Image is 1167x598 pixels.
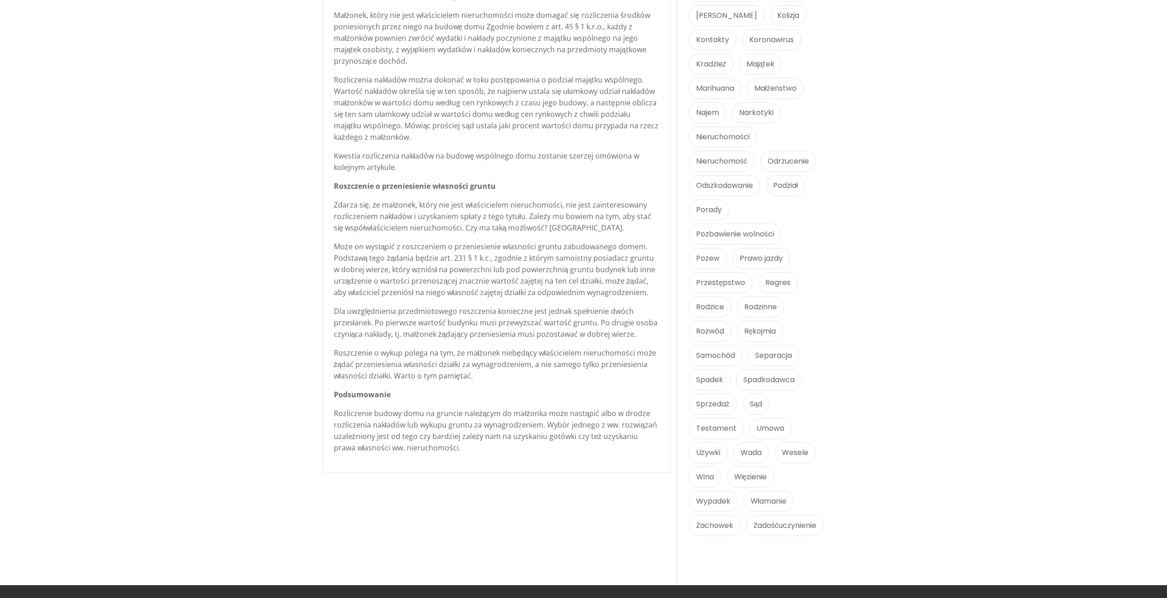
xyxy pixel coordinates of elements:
a: Kolizja [770,5,807,26]
p: Rozliczenia nakładów można dokonać w toku postępowania o podział majątku wspólnego. Wartość nakła... [334,74,659,143]
a: Rodzinne [737,296,784,318]
a: Odrzucenie [760,151,816,172]
a: Marihuana [689,78,741,99]
a: Włamanie [743,491,794,512]
a: [PERSON_NAME] [689,5,764,26]
a: Zachowek [689,515,741,536]
a: Podział [766,175,806,196]
a: Najem [689,102,726,123]
a: Używki [689,442,728,463]
a: Sprzedaż [689,394,737,415]
a: Wina [689,466,721,488]
a: Sąd [742,394,770,415]
a: Spadkodawca [736,369,802,390]
a: Prawo jazdy [732,248,790,269]
a: Pozew [689,248,727,269]
a: Pozbawienie wolności [689,224,781,245]
a: Kradzież [689,54,734,75]
a: Samochód [689,345,742,366]
a: Spadek [689,369,730,390]
a: Małżeństwo [747,78,804,99]
p: Kwestia rozliczenia nakładów na budowę wspólnego domu zostanie szerzej omówiona w kolejnym artykule. [334,150,659,173]
a: Wesele [774,442,816,463]
a: Przestępstwo [689,272,753,293]
a: Regres [758,272,798,293]
a: Więzienie [727,466,774,488]
a: Wada [733,442,769,463]
a: Testament [689,418,744,439]
p: Małżonek, który nie jest właścicielem nieruchomości może domagać się rozliczenia środków poniesio... [334,10,659,67]
a: Separacja [748,345,799,366]
p: Roszczenie o wykup polega na tym, że małżonek niebędący właścicielem nieruchomości może żądać prz... [334,347,659,382]
p: Zdarza się, że małżonek, który nie jest właścicielem nieruchomości, nie jest zainteresowany rozli... [334,199,659,234]
p: Może on wystąpić z roszczeniem o przeniesienie własności gruntu zabudowanego domem. Podstawą tego... [334,241,659,298]
a: Porady [689,199,729,220]
a: Koronawirus [742,29,801,50]
p: Dla uwzględnienia przedmiotowego roszczenia konieczne jest jednak spełnienie dwóch przesłanek. Po... [334,306,659,340]
a: Rodzice [689,296,731,318]
a: Nieruchomość [689,151,755,172]
a: Kontakty [689,29,736,50]
strong: Roszczenie o przeniesienie własności gruntu [334,181,496,191]
a: Narkotyki [732,102,781,123]
a: Wypadek [689,491,738,512]
a: Zadośćuczynienie [746,515,824,536]
strong: Podsumowanie [334,390,391,400]
a: Rękojmia [737,321,784,342]
a: Odszkodowanie [689,175,760,196]
a: Umowa [749,418,791,439]
p: Rozliczenie budowy domu na gruncie należącym do małżonka może nastąpić albo w drodze rozliczenia ... [334,408,659,454]
a: Rozwód [689,321,731,342]
a: Nieruchomości [689,126,757,148]
a: Majątek [739,54,782,75]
